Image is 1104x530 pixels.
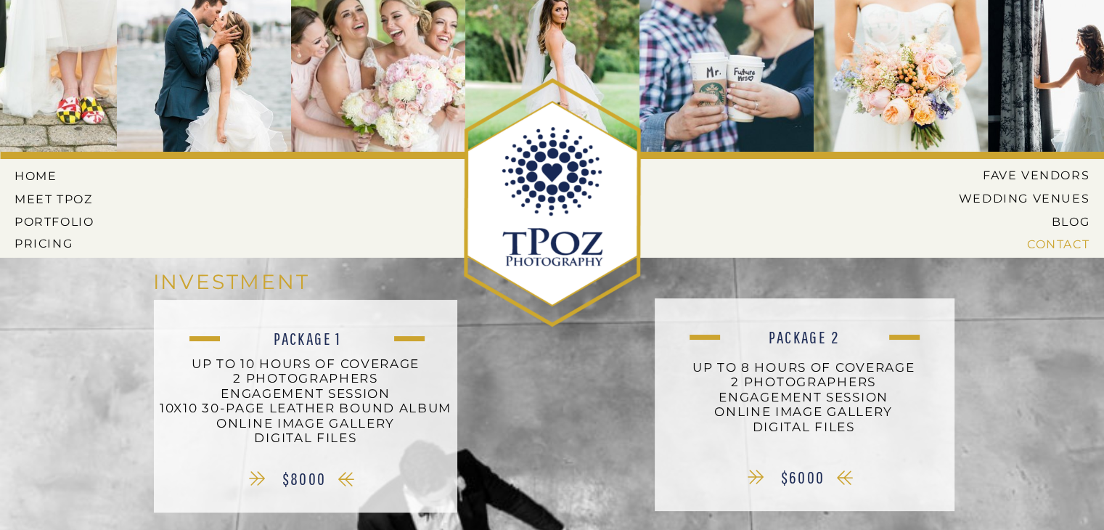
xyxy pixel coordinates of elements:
[187,330,430,347] h2: Package 1
[158,356,454,465] p: UP TO 10 HOURS OF COVERAGE 2 PHOTOGRAPHERS ENGAGEMENT SESSION 10X10 30-PAGE LEATHER BOUND ALBUM O...
[153,270,351,296] h1: INVESTMENT
[970,168,1089,182] a: Fave Vendors
[976,237,1089,250] a: CONTACT
[15,215,97,228] a: PORTFOLIO
[15,169,80,182] a: HOME
[947,215,1089,228] a: BLOG
[658,360,950,453] p: up to 8 hours of coverage 2 photographers engagement session online image gallery digital files
[759,468,847,500] nav: $6000
[15,192,94,205] a: MEET tPoz
[936,192,1089,205] a: Wedding Venues
[261,470,348,501] nav: $8000
[15,237,97,250] a: Pricing
[683,328,926,346] h2: Package 2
